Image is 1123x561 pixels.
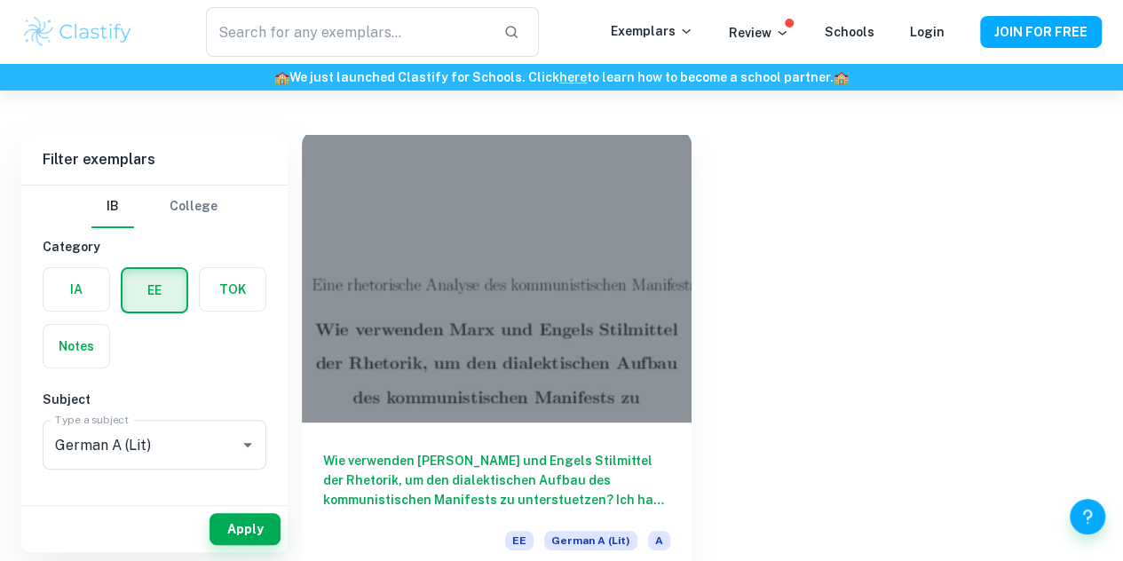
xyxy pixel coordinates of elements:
label: Type a subject [55,412,129,427]
span: EE [505,531,534,550]
div: Filter type choice [91,186,217,228]
h6: Filter exemplars [21,135,288,185]
button: Help and Feedback [1070,499,1105,534]
button: Notes [43,325,109,367]
a: Login [910,25,945,39]
span: 🏫 [274,70,289,84]
button: College [170,186,217,228]
button: Open [235,432,260,457]
h6: We just launched Clastify for Schools. Click to learn how to become a school partner. [4,67,1119,87]
p: Review [729,23,789,43]
a: Schools [825,25,874,39]
button: EE [123,269,186,312]
input: Search for any exemplars... [206,7,490,57]
p: Exemplars [611,21,693,41]
span: A [648,531,670,550]
span: German A (Lit) [544,531,637,550]
button: Apply [210,513,281,545]
h6: Category [43,237,266,257]
h6: Subject [43,390,266,409]
button: IB [91,186,134,228]
button: JOIN FOR FREE [980,16,1102,48]
button: TOK [200,268,265,311]
a: here [559,70,587,84]
span: 🏫 [834,70,849,84]
button: IA [43,268,109,311]
img: Clastify logo [21,14,134,50]
h6: Wie verwenden [PERSON_NAME] und Engels Stilmittel der Rhetorik, um den dialektischen Aufbau des k... [323,451,670,510]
